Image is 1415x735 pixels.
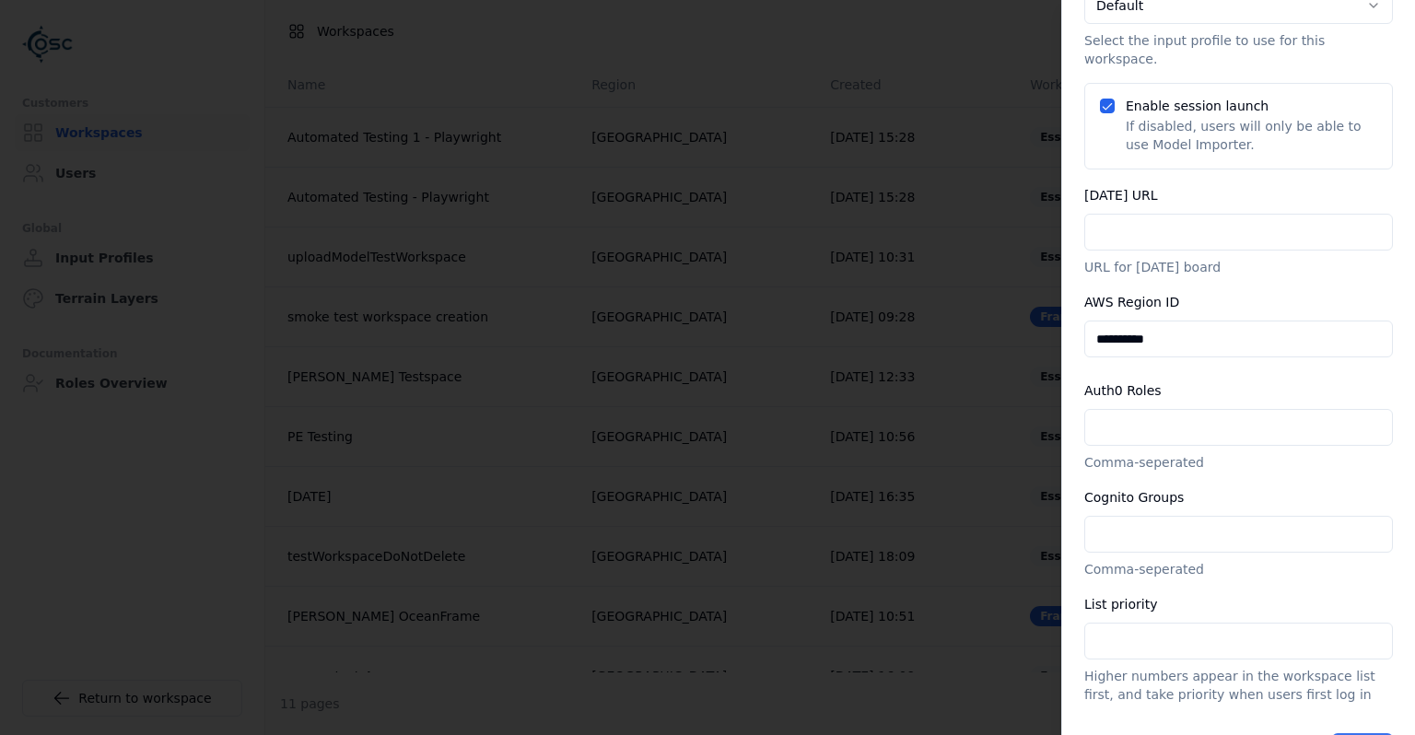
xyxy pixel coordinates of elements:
label: Enable session launch [1126,99,1269,113]
label: List priority [1084,597,1157,612]
label: Cognito Groups [1084,490,1184,505]
label: Auth0 Roles [1084,383,1162,398]
p: Comma-seperated [1084,453,1393,472]
label: AWS Region ID [1084,295,1179,309]
p: Select the input profile to use for this workspace. [1084,31,1393,68]
label: [DATE] URL [1084,188,1158,203]
p: Comma-seperated [1084,560,1393,578]
p: If disabled, users will only be able to use Model Importer. [1126,117,1377,154]
p: URL for [DATE] board [1084,258,1393,276]
p: Higher numbers appear in the workspace list first, and take priority when users first log in [1084,667,1393,704]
